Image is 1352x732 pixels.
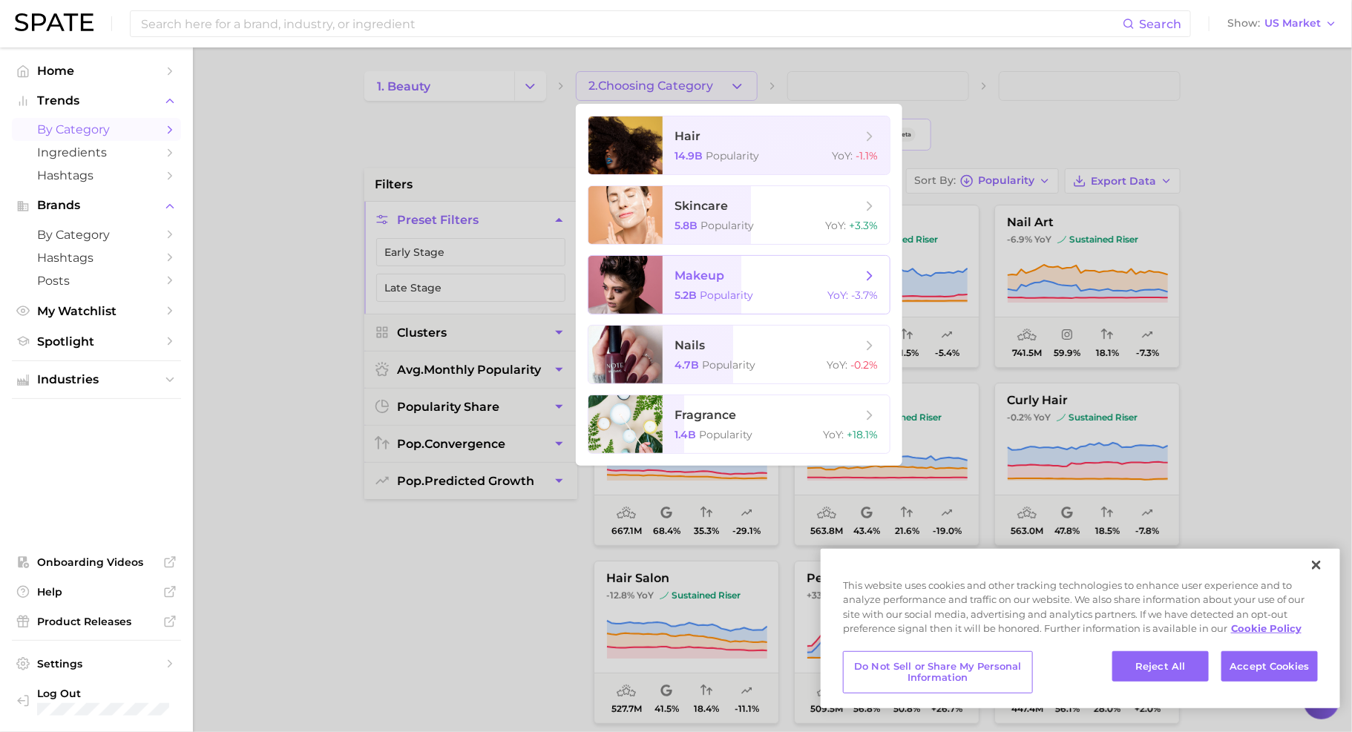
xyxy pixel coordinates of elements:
[37,555,156,569] span: Onboarding Videos
[1227,19,1260,27] span: Show
[12,581,181,603] a: Help
[37,122,156,136] span: by Category
[12,369,181,391] button: Industries
[37,199,156,212] span: Brands
[675,428,696,441] span: 1.4b
[821,549,1340,708] div: Cookie banner
[699,428,752,441] span: Popularity
[821,578,1340,644] div: This website uses cookies and other tracking technologies to enhance user experience and to analy...
[37,334,156,349] span: Spotlight
[1300,549,1333,581] button: Close
[37,615,156,628] span: Product Releases
[843,651,1033,693] button: Do Not Sell or Share My Personal Information, Opens the preference center dialog
[847,428,878,441] span: +18.1%
[12,300,181,323] a: My Watchlist
[1264,19,1321,27] span: US Market
[12,682,181,721] a: Log out. Currently logged in with e-mail karolina.bakalarova@hourglasscosmetics.com.
[832,149,853,162] span: YoY :
[12,330,181,353] a: Spotlight
[1224,14,1341,33] button: ShowUS Market
[675,268,724,283] span: makeup
[37,251,156,265] span: Hashtags
[700,219,754,232] span: Popularity
[15,13,93,31] img: SPATE
[700,288,753,302] span: Popularity
[37,585,156,599] span: Help
[675,358,699,372] span: 4.7b
[12,610,181,633] a: Product Releases
[12,164,181,187] a: Hashtags
[140,11,1123,36] input: Search here for a brand, industry, or ingredient
[1139,17,1181,31] span: Search
[37,64,156,78] span: Home
[675,129,700,143] span: hair
[12,653,181,675] a: Settings
[37,657,156,670] span: Settings
[675,338,705,352] span: nails
[849,219,878,232] span: +3.3%
[856,149,878,162] span: -1.1%
[1112,651,1209,682] button: Reject All
[12,551,181,573] a: Onboarding Videos
[823,428,844,441] span: YoY :
[37,373,156,386] span: Industries
[851,288,878,302] span: -3.7%
[1221,651,1318,682] button: Accept Cookies
[12,118,181,141] a: by Category
[37,168,156,182] span: Hashtags
[706,149,759,162] span: Popularity
[37,687,277,700] span: Log Out
[825,219,846,232] span: YoY :
[12,269,181,292] a: Posts
[37,304,156,318] span: My Watchlist
[576,104,902,466] ul: 2.Choosing Category
[675,408,736,422] span: fragrance
[12,141,181,164] a: Ingredients
[37,228,156,242] span: by Category
[675,219,698,232] span: 5.8b
[37,94,156,108] span: Trends
[675,288,697,302] span: 5.2b
[37,145,156,159] span: Ingredients
[702,358,755,372] span: Popularity
[675,149,703,162] span: 14.9b
[1231,622,1302,634] a: More information about your privacy, opens in a new tab
[37,274,156,288] span: Posts
[827,288,848,302] span: YoY :
[12,59,181,82] a: Home
[12,90,181,112] button: Trends
[12,246,181,269] a: Hashtags
[850,358,878,372] span: -0.2%
[12,223,181,246] a: by Category
[827,358,847,372] span: YoY :
[675,199,728,213] span: skincare
[821,549,1340,708] div: Privacy
[12,194,181,217] button: Brands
